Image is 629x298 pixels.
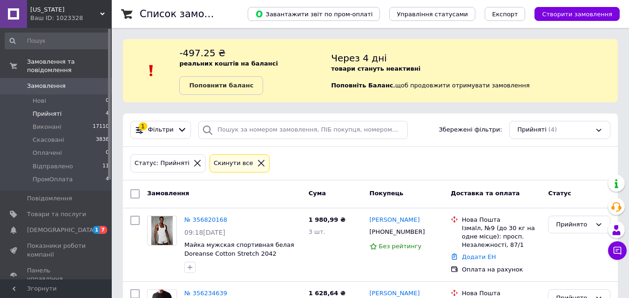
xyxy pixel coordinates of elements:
span: Товари та послуги [27,210,86,219]
a: Фото товару [147,216,177,245]
div: Нова Пошта [462,216,541,224]
span: 4 [106,110,109,118]
span: Експорт [492,11,518,18]
a: Поповнити баланс [179,76,263,95]
a: [PERSON_NAME] [370,289,420,298]
div: Прийнято [556,220,591,230]
button: Чат з покупцем [608,241,627,260]
span: Замовлення [27,82,66,90]
a: № 356234639 [184,290,227,297]
input: Пошук за номером замовлення, ПІБ покупця, номером телефону, Email, номером накладної [198,121,407,139]
span: Через 4 дні [331,53,387,64]
span: Нові [33,97,46,105]
a: Майка мужская спортивная белая Doreanse Cotton Stretch 2042 размер М [184,241,294,265]
a: Додати ЕН [462,253,496,260]
span: 17110 [93,123,109,131]
span: Панель управління [27,266,86,283]
div: Ваш ID: 1023328 [30,14,112,22]
button: Створити замовлення [534,7,620,21]
button: Управління статусами [389,7,475,21]
div: Ізмаїл, №9 (до 30 кг на одне місце): просп. Незалежності, 87/1 [462,224,541,250]
span: 4 [106,175,109,184]
button: Завантажити звіт по пром-оплаті [248,7,380,21]
button: Експорт [485,7,526,21]
div: Cкинути все [212,159,255,168]
span: Оплачені [33,149,62,157]
div: Оплата на рахунок [462,265,541,274]
span: Покупець [370,190,404,197]
span: ПромОплата [33,175,73,184]
span: Скасовані [33,136,64,144]
b: Поповнити баланс [189,82,253,89]
div: 1 [139,122,147,131]
span: 7 [100,226,107,234]
span: Виконані [33,123,61,131]
span: 3838 [96,136,109,144]
div: , щоб продовжити отримувати замовлення [331,46,618,95]
span: Без рейтингу [379,243,422,250]
span: 1 980,99 ₴ [309,216,345,223]
span: 0 [106,97,109,105]
a: № 356820168 [184,216,227,223]
img: Фото товару [151,216,173,245]
span: Фільтри [148,126,174,134]
input: Пошук [5,33,110,49]
span: Створити замовлення [542,11,612,18]
span: MONTANA [30,6,100,14]
span: Прийняті [33,110,61,118]
span: Повідомлення [27,194,72,203]
span: Доставка та оплата [451,190,520,197]
h1: Список замовлень [140,8,234,20]
span: [DEMOGRAPHIC_DATA] [27,226,96,234]
img: :exclamation: [144,64,158,78]
span: 1 [93,226,100,234]
span: Замовлення [147,190,189,197]
div: Статус: Прийняті [133,159,191,168]
span: 09:18[DATE] [184,229,225,236]
span: -497.25 ₴ [179,47,225,59]
span: Прийняті [517,126,546,134]
a: Створити замовлення [525,10,620,17]
span: Управління статусами [397,11,468,18]
span: Замовлення та повідомлення [27,58,112,74]
span: 3 шт. [309,228,325,235]
span: Cума [309,190,326,197]
span: [PHONE_NUMBER] [370,228,425,235]
b: реальних коштів на балансі [179,60,278,67]
span: 0 [106,149,109,157]
span: 1 628,64 ₴ [309,290,345,297]
span: Показники роботи компанії [27,242,86,258]
span: Завантажити звіт по пром-оплаті [255,10,372,18]
span: Збережені фільтри: [439,126,502,134]
span: Відправлено [33,162,73,171]
a: [PERSON_NAME] [370,216,420,225]
span: Статус [548,190,571,197]
span: 11 [102,162,109,171]
span: (4) [548,126,557,133]
b: товари стануть неактивні [331,65,420,72]
b: Поповніть Баланс [331,82,393,89]
div: Нова Пошта [462,289,541,298]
